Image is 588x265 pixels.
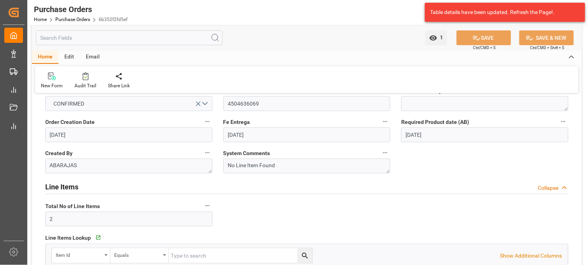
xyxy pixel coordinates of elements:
[202,148,213,158] button: Created By
[457,30,511,45] button: SAVE
[34,4,128,15] div: Purchase Orders
[401,127,569,142] input: DD-MM-YYYY
[45,159,213,173] textarea: ABARAJAS
[45,149,73,157] span: Created By
[223,159,391,173] textarea: No Line Item Found
[80,51,106,64] div: Email
[519,30,574,45] button: SAVE & NEW
[530,45,565,51] span: Ctrl/CMD + Shift + S
[45,202,100,210] span: Total No of Line Items
[45,182,78,192] h2: Line Items
[380,117,390,127] button: Fe Entrega
[473,45,496,51] span: Ctrl/CMD + S
[298,248,312,263] button: search button
[223,127,391,142] input: DD-MM-YYYY
[50,100,89,108] span: CONFIRMED
[52,248,110,263] button: open menu
[114,250,160,259] div: Equals
[32,51,58,64] div: Home
[58,51,80,64] div: Edit
[45,234,91,242] span: Line Items Lookup
[223,118,250,126] span: Fe Entrega
[74,82,96,89] div: Audit Trail
[558,117,569,127] button: Required Product date (AB)
[36,30,223,45] input: Search Fields
[202,117,213,127] button: Order Creation Date
[223,149,270,157] span: System Comments
[401,118,469,126] span: Required Product date (AB)
[108,82,130,89] div: Share Link
[45,96,213,111] button: open menu
[55,17,90,22] a: Purchase Orders
[169,248,312,263] input: Type to search
[538,184,559,192] div: Collapse
[45,118,95,126] span: Order Creation Date
[430,8,574,16] div: Table details have been updated. Refresh the Page!.
[202,201,213,211] button: Total No of Line Items
[41,82,63,89] div: New Form
[500,252,562,260] p: Show Additional Columns
[110,248,169,263] button: open menu
[56,250,102,259] div: Item Id
[45,127,213,142] input: DD-MM-YYYY
[437,34,443,41] span: 1
[34,17,47,22] a: Home
[380,148,390,158] button: System Comments
[425,30,447,45] button: open menu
